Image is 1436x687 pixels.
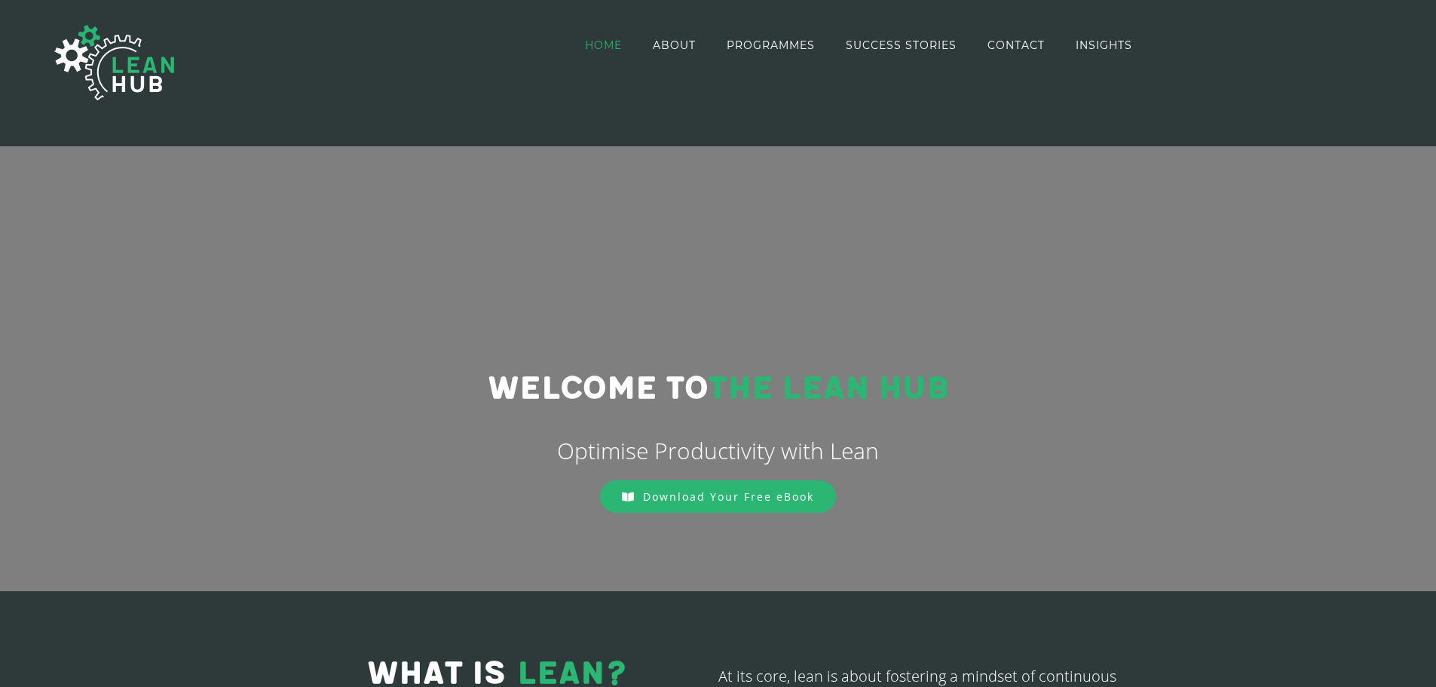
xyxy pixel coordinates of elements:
a: SUCCESS STORIES [846,2,957,88]
span: INSIGHTS [1076,40,1132,51]
span: ABOUT [653,40,696,51]
a: INSIGHTS [1076,2,1132,88]
span: HOME [585,40,622,51]
img: The Lean Hub | Optimising productivity with Lean Logo [39,9,190,116]
a: Download Your Free eBook [600,480,836,513]
span: Download Your Free eBook [643,489,814,504]
a: ABOUT [653,2,696,88]
span: CONTACT [987,40,1045,51]
span: THE LEAN HUB [708,370,948,408]
span: Optimise Productivity with Lean [557,435,879,466]
span: SUCCESS STORIES [846,40,957,51]
a: CONTACT [987,2,1045,88]
span: Welcome to [488,370,708,408]
span: PROGRAMMES [727,40,815,51]
a: PROGRAMMES [727,2,815,88]
nav: Main Menu [585,2,1132,88]
a: HOME [585,2,622,88]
